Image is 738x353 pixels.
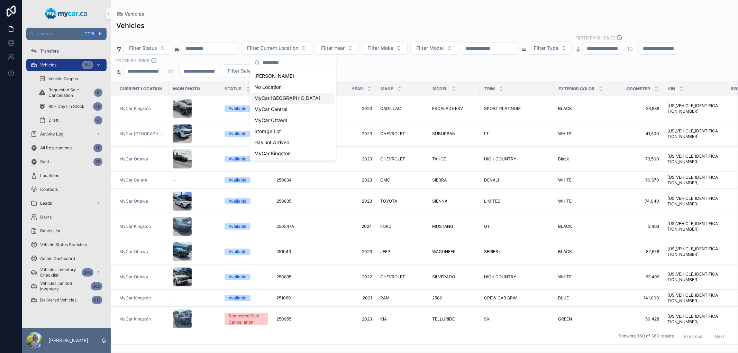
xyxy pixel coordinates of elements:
a: 82,676 [616,249,659,254]
span: [US_VEHICLE_IDENTIFICATION_NUMBER] [667,314,719,325]
a: Available [225,105,268,112]
span: MyCar Kingston [119,224,151,229]
span: Jump to... [37,31,81,37]
a: SIENNA [432,198,476,204]
a: 250834 [276,177,320,183]
span: BLACK [558,224,572,229]
span: TELLURIDE [432,316,455,322]
span: HIGH COUNTRY [484,156,516,162]
a: LT [484,131,550,137]
a: MyCar Kingston [119,295,151,301]
span: TOYOTA [380,198,397,204]
button: Select Button [241,41,312,55]
a: 2024 [328,224,372,229]
span: Filter Type [534,45,558,52]
a: 141,000 [616,295,659,301]
a: Available [225,131,268,137]
span: [US_VEHICLE_IDENTIFICATION_NUMBER] [667,271,719,282]
span: Current Location [120,86,162,92]
span: CADILLAC [380,106,401,111]
a: 2023 [328,177,372,183]
span: BLUE [558,295,569,301]
div: Available [229,105,246,112]
span: Storage Lot [254,128,281,135]
span: 2023 [328,131,372,137]
button: Select Button [410,41,458,55]
span: [US_VEHICLE_IDENTIFICATION_NUMBER] [667,221,719,232]
a: [US_VEHICLE_IDENTIFICATION_NUMBER] [667,175,719,186]
span: Filter Current Location [247,45,298,52]
span: MyCar Central [119,177,148,183]
a: 251043 [276,249,320,254]
a: TAHOE [432,156,476,162]
a: [US_VEHICLE_IDENTIFICATION_NUMBER] [667,246,719,257]
span: 250895 [276,274,291,280]
div: Available [229,131,246,137]
a: [US_VEHICLE_IDENTIFICATION_NUMBER] [667,128,719,139]
div: 613 [92,296,102,304]
a: MyCar Kingston [119,295,164,301]
a: CHEVROLET [380,131,424,137]
div: 360 [91,282,102,290]
a: BLUE [558,295,607,301]
span: Has not Arrived [254,139,290,146]
a: 2021 [328,295,372,301]
a: 2023 [328,156,372,162]
a: MyCar Ottawa [119,198,148,204]
span: Locations [40,173,59,178]
a: 50,428 [616,316,659,322]
a: 2023 [328,316,372,322]
span: MUSTANG [432,224,453,229]
a: BLACK [558,249,607,254]
a: BLACK [558,106,607,111]
div: Available [229,223,246,230]
span: MyCar Ottawa [254,117,288,124]
div: 5 [94,89,102,97]
span: 2023 [328,198,372,204]
span: 2500 [432,295,443,301]
a: MyCar Ottawa [119,198,164,204]
span: MyCar [GEOGRAPHIC_DATA] [254,95,320,102]
a: 41,500 [616,131,659,137]
a: 3,463 [616,224,659,229]
a: Vehicles360 [26,59,107,71]
span: SUBURBAN [432,131,455,137]
a: Leads [26,197,107,210]
a: BLACK [558,224,607,229]
span: 2023 [328,106,372,111]
a: MUSTANG [432,224,476,229]
span: Filter Make [367,45,393,52]
span: GMC [380,177,390,183]
span: 63,496 [616,274,659,280]
div: 49 [93,102,102,111]
span: 250547A [276,224,294,229]
span: MyCar Ottawa [119,274,148,280]
span: Leads [40,201,52,206]
a: 2023 [328,249,372,254]
a: 50,670 [616,177,659,183]
button: Jump to...CtrlK [26,28,107,40]
a: CREW CAB SRW [484,295,550,301]
a: WAGONEER [432,249,476,254]
a: Available [225,223,268,230]
a: FORD [380,224,424,229]
a: Requested Sale Cancellation5 [35,86,107,99]
div: scrollable content [22,40,111,328]
a: 26,838 [616,106,659,111]
span: Vehicles Inventory Checklist [40,267,79,278]
span: DENALI [484,177,499,183]
span: WHITE [558,177,572,183]
button: Select Button [222,64,281,77]
span: WHITE [558,131,572,137]
span: 250834 [276,177,292,183]
span: No Location [254,84,282,91]
span: 251069 [276,295,291,301]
